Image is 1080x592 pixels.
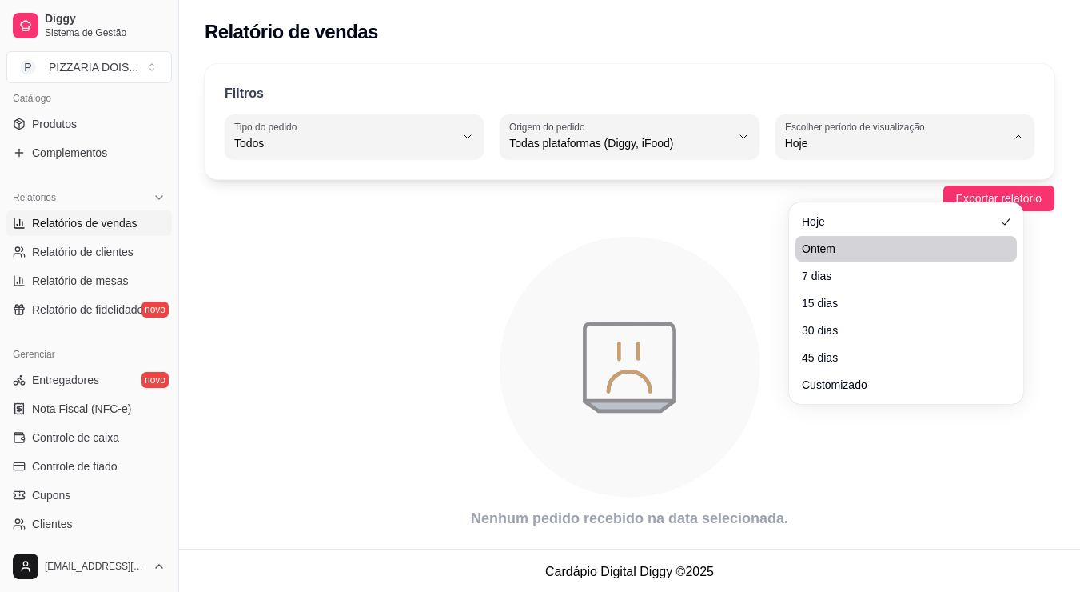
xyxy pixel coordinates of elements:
[45,12,165,26] span: Diggy
[45,560,146,573] span: [EMAIL_ADDRESS][DOMAIN_NAME]
[32,430,119,446] span: Controle de caixa
[32,516,73,532] span: Clientes
[205,507,1054,530] article: Nenhum pedido recebido na data selecionada.
[785,120,930,134] label: Escolher período de visualização
[802,214,994,230] span: Hoje
[32,145,107,161] span: Complementos
[802,377,994,393] span: Customizado
[802,322,994,338] span: 30 dias
[802,241,994,257] span: Ontem
[785,135,1006,151] span: Hoje
[32,244,134,260] span: Relatório de clientes
[32,372,99,388] span: Entregadores
[6,86,172,111] div: Catálogo
[234,135,455,151] span: Todos
[49,59,138,75] div: PIZZARIA DOIS ...
[802,268,994,284] span: 7 dias
[32,401,131,417] span: Nota Fiscal (NFC-e)
[6,51,172,83] button: Select a team
[32,302,143,318] span: Relatório de fidelidade
[13,191,56,204] span: Relatórios
[802,350,994,366] span: 45 dias
[6,342,172,367] div: Gerenciar
[32,116,77,132] span: Produtos
[32,458,118,474] span: Controle de fiado
[32,487,70,503] span: Cupons
[225,84,264,103] p: Filtros
[205,227,1054,507] div: animation
[20,59,36,75] span: P
[509,135,730,151] span: Todas plataformas (Diggy, iFood)
[234,120,302,134] label: Tipo do pedido
[509,120,590,134] label: Origem do pedido
[956,190,1042,207] span: Exportar relatório
[205,19,378,45] h2: Relatório de vendas
[45,26,165,39] span: Sistema de Gestão
[802,295,994,311] span: 15 dias
[32,215,137,231] span: Relatórios de vendas
[32,273,129,289] span: Relatório de mesas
